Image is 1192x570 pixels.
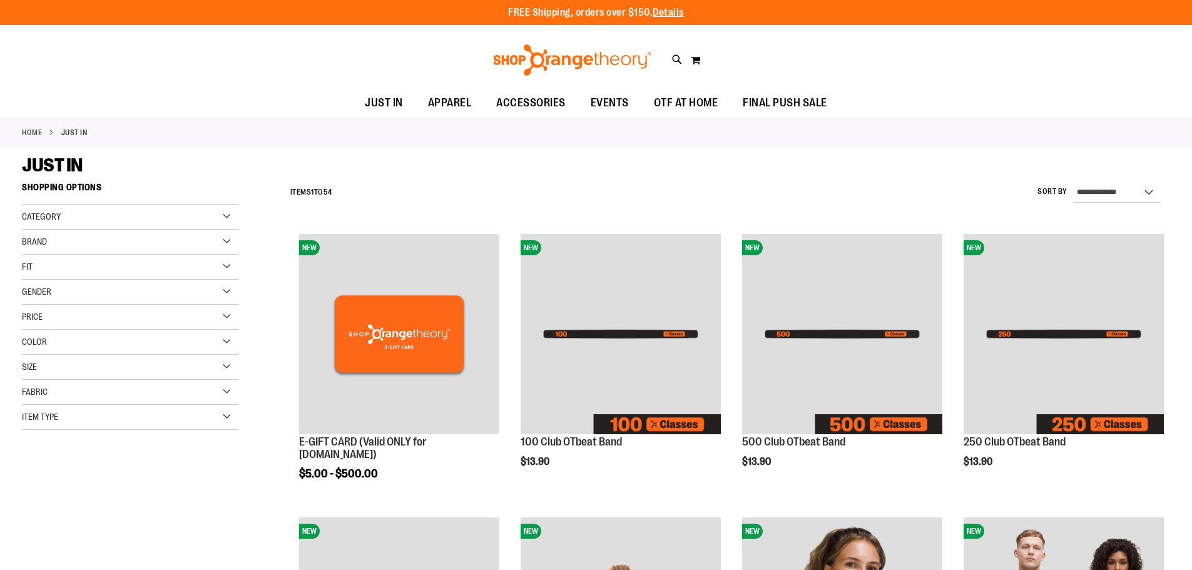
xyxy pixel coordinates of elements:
span: APPAREL [428,89,472,117]
span: $5.00 - $500.00 [299,467,378,480]
a: 100 Club OTbeat Band [521,435,622,448]
div: product [957,228,1170,493]
span: ACCESSORIES [496,89,566,117]
img: Image of 250 Club OTbeat Band [964,234,1164,434]
span: EVENTS [591,89,629,117]
span: Brand [22,237,47,247]
span: NEW [964,240,984,255]
span: JUST IN [22,155,83,176]
span: NEW [964,524,984,539]
a: OTF AT HOME [641,89,731,118]
span: NEW [299,524,320,539]
strong: Shopping Options [22,176,238,205]
div: product [293,228,506,511]
h2: Items to [290,183,332,202]
span: NEW [299,240,320,255]
span: Item Type [22,412,58,422]
a: Home [22,127,42,138]
a: Image of 500 Club OTbeat BandNEW [742,234,942,436]
a: FINAL PUSH SALE [730,89,840,118]
a: Details [653,7,684,18]
img: Shop Orangetheory [491,44,653,76]
a: APPAREL [415,89,484,118]
span: 1 [311,188,314,196]
a: 250 Club OTbeat Band [964,435,1066,448]
a: ACCESSORIES [484,89,578,118]
div: product [736,228,949,493]
a: JUST IN [352,89,415,117]
span: NEW [742,524,763,539]
span: Fabric [22,387,48,397]
a: E-GIFT CARD (Valid ONLY for [DOMAIN_NAME]) [299,435,427,461]
span: NEW [521,240,541,255]
img: Image of 100 Club OTbeat Band [521,234,721,434]
span: Color [22,337,47,347]
span: FINAL PUSH SALE [743,89,827,117]
a: E-GIFT CARD (Valid ONLY for ShopOrangetheory.com)NEW [299,234,499,436]
span: $13.90 [521,456,551,467]
span: Fit [22,262,33,272]
a: EVENTS [578,89,641,118]
span: NEW [521,524,541,539]
span: Gender [22,287,51,297]
span: JUST IN [365,89,403,117]
span: OTF AT HOME [654,89,718,117]
span: Category [22,211,61,221]
span: $13.90 [964,456,994,467]
p: FREE Shipping, orders over $150. [508,6,684,20]
img: Image of 500 Club OTbeat Band [742,234,942,434]
a: Image of 100 Club OTbeat BandNEW [521,234,721,436]
label: Sort By [1037,186,1067,197]
span: Price [22,312,43,322]
div: product [514,228,727,493]
span: NEW [742,240,763,255]
img: E-GIFT CARD (Valid ONLY for ShopOrangetheory.com) [299,234,499,434]
a: 500 Club OTbeat Band [742,435,845,448]
span: Size [22,362,37,372]
strong: JUST IN [61,127,88,138]
span: $13.90 [742,456,773,467]
span: 54 [323,188,332,196]
a: Image of 250 Club OTbeat BandNEW [964,234,1164,436]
